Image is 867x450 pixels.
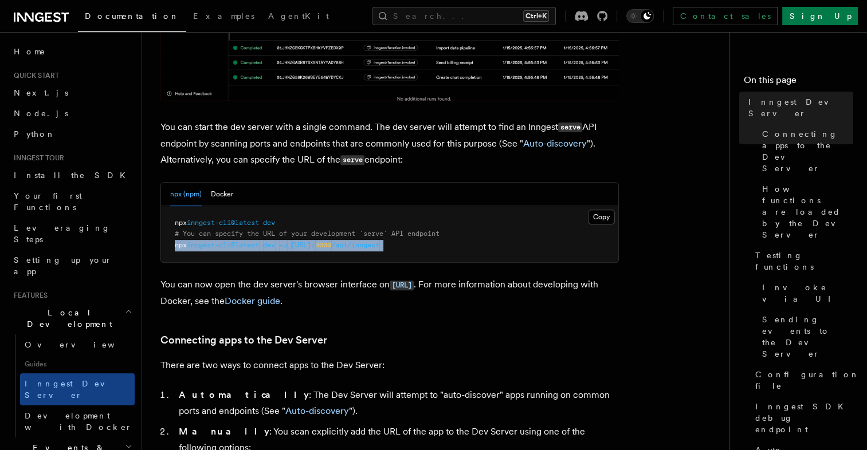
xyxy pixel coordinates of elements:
span: Overview [25,340,143,349]
li: : The Dev Server will attempt to "auto-discover" apps running on common ports and endpoints (See ... [175,387,619,419]
a: Auto-discovery [523,138,587,149]
a: Auto-discovery [285,405,349,416]
span: How functions are loaded by the Dev Server [762,183,853,240]
span: npx [175,219,187,227]
span: Examples [193,11,254,21]
span: /api/inngest [331,241,379,249]
span: [URL]: [291,241,315,249]
span: Inngest SDK debug endpoint [755,401,853,435]
span: Python [14,129,56,139]
div: Local Development [9,334,135,437]
a: Examples [186,3,261,31]
button: npx (npm) [170,183,202,206]
span: Install the SDK [14,171,132,180]
span: Testing functions [755,250,853,273]
span: Guides [20,355,135,373]
h4: On this page [744,73,853,92]
a: Setting up your app [9,250,135,282]
a: Your first Functions [9,185,135,218]
kbd: Ctrl+K [523,10,549,22]
span: Node.js [14,109,68,118]
span: Sending events to the Dev Server [762,314,853,360]
span: Connecting apps to the Dev Server [762,128,853,174]
a: Docker guide [225,295,280,306]
span: inngest-cli@latest [187,219,259,227]
span: Next.js [14,88,68,97]
a: Python [9,124,135,144]
span: Invoke via UI [762,282,853,305]
span: Local Development [9,307,125,330]
span: 3000 [315,241,331,249]
a: Contact sales [673,7,778,25]
a: Install the SDK [9,165,135,185]
span: Setting up your app [14,255,112,276]
a: How functions are loaded by the Dev Server [758,179,853,245]
strong: Manually [179,426,269,437]
span: # You can specify the URL of your development `serve` API endpoint [175,230,440,238]
p: You can now open the dev server's browser interface on . For more information about developing wi... [160,277,619,309]
a: Inngest Dev Server [20,373,135,405]
a: Node.js [9,103,135,124]
a: Invoke via UI [758,277,853,309]
a: Configuration file [751,364,853,396]
a: Sign Up [782,7,858,25]
button: Search...Ctrl+K [372,7,556,25]
a: AgentKit [261,3,336,31]
span: inngest-cli@latest [187,241,259,249]
code: serve [340,155,364,165]
a: Documentation [78,3,186,32]
button: Local Development [9,302,135,334]
a: Connecting apps to the Dev Server [160,332,327,348]
button: Toggle dark mode [626,9,654,23]
strong: Automatically [179,389,309,400]
a: Home [9,41,135,62]
a: [URL] [390,279,414,290]
span: dev [263,219,275,227]
a: Overview [20,334,135,355]
code: [URL] [390,281,414,290]
span: dev [263,241,275,249]
code: serve [558,123,582,132]
span: Configuration file [755,369,860,392]
span: Home [14,46,46,57]
span: Documentation [85,11,179,21]
a: Next.js [9,82,135,103]
span: Leveraging Steps [14,223,111,244]
p: You can start the dev server with a single command. The dev server will attempt to find an Innges... [160,119,619,168]
button: Copy [588,210,615,224]
span: Quick start [9,71,59,80]
a: Sending events to the Dev Server [758,309,853,364]
a: Inngest SDK debug endpoint [751,396,853,440]
span: npx [175,241,187,249]
a: Development with Docker [20,405,135,437]
a: Inngest Dev Server [744,92,853,124]
button: Docker [211,183,233,206]
span: Development with Docker [25,411,132,432]
span: AgentKit [268,11,329,21]
p: There are two ways to connect apps to the Dev Server: [160,357,619,373]
span: Your first Functions [14,191,82,212]
span: Features [9,291,48,300]
span: Inngest Dev Server [25,379,123,400]
span: -u [279,241,287,249]
a: Connecting apps to the Dev Server [758,124,853,179]
span: Inngest tour [9,153,64,163]
a: Testing functions [751,245,853,277]
span: Inngest Dev Server [748,96,853,119]
a: Leveraging Steps [9,218,135,250]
